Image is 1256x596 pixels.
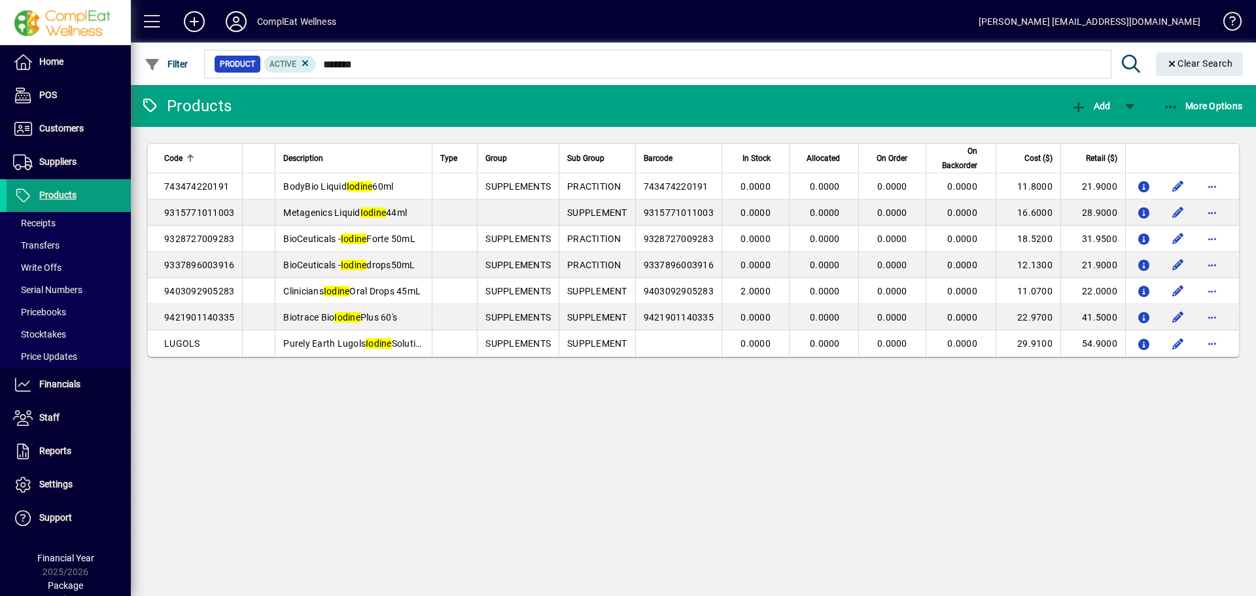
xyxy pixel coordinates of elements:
span: Serial Numbers [13,285,82,295]
span: 0.0000 [810,181,840,192]
div: Type [440,151,469,166]
span: 0.0000 [877,207,907,218]
button: Edit [1168,202,1189,223]
td: 54.9000 [1060,330,1125,357]
div: Group [485,151,551,166]
td: 18.5200 [996,226,1060,252]
td: 11.8000 [996,173,1060,200]
div: On Backorder [934,144,989,173]
span: SUPPLEMENTS [485,338,551,349]
span: Type [440,151,457,166]
span: PRACTITION [567,181,621,192]
button: Add [173,10,215,33]
span: 9328727009283 [164,234,234,244]
span: On Backorder [934,144,977,173]
span: 9403092905283 [644,286,714,296]
a: Home [7,46,131,79]
span: 0.0000 [947,234,977,244]
span: More Options [1163,101,1243,111]
a: Write Offs [7,256,131,279]
span: 0.0000 [810,312,840,323]
button: More options [1202,281,1223,302]
span: 0.0000 [877,286,907,296]
span: Barcode [644,151,672,166]
span: On Order [877,151,907,166]
span: Allocated [807,151,840,166]
a: Receipts [7,212,131,234]
span: 0.0000 [947,181,977,192]
span: 0.0000 [810,207,840,218]
button: Clear [1156,52,1244,76]
span: Products [39,190,77,200]
span: Write Offs [13,262,61,273]
td: 22.9700 [996,304,1060,330]
span: SUPPLEMENT [567,286,627,296]
span: Financials [39,379,80,389]
span: SUPPLEMENT [567,312,627,323]
button: Edit [1168,333,1189,354]
a: Suppliers [7,146,131,179]
span: 0.0000 [810,338,840,349]
span: PRACTITION [567,260,621,270]
td: 11.0700 [996,278,1060,304]
span: 0.0000 [741,181,771,192]
a: Financials [7,368,131,401]
button: Add [1068,94,1113,118]
button: Edit [1168,307,1189,328]
span: 0.0000 [877,260,907,270]
span: POS [39,90,57,100]
button: More options [1202,202,1223,223]
a: Knowledge Base [1213,3,1240,45]
span: 9328727009283 [644,234,714,244]
td: 41.5000 [1060,304,1125,330]
span: SUPPLEMENTS [485,286,551,296]
button: More options [1202,254,1223,275]
span: Cost ($) [1024,151,1053,166]
span: 9403092905283 [164,286,234,296]
em: Iodine [347,181,373,192]
a: Pricebooks [7,301,131,323]
span: SUPPLEMENT [567,207,627,218]
em: Iodine [360,207,387,218]
button: More options [1202,333,1223,354]
span: 0.0000 [810,260,840,270]
span: Purely Earth Lugols Solution 100ml [283,338,455,349]
span: 0.0000 [741,338,771,349]
a: Serial Numbers [7,279,131,301]
em: Iodine [324,286,350,296]
span: Price Updates [13,351,77,362]
span: 0.0000 [947,286,977,296]
span: Description [283,151,323,166]
div: Sub Group [567,151,627,166]
span: Sub Group [567,151,604,166]
button: Profile [215,10,257,33]
span: Transfers [13,240,60,251]
td: 31.9500 [1060,226,1125,252]
span: Financial Year [37,553,94,563]
a: Reports [7,435,131,468]
span: 743474220191 [644,181,708,192]
span: Code [164,151,183,166]
span: Clinicians Oral Drops 45mL [283,286,421,296]
span: 0.0000 [877,181,907,192]
span: Package [48,580,83,591]
span: 0.0000 [741,234,771,244]
em: Iodine [366,338,392,349]
button: Edit [1168,281,1189,302]
a: POS [7,79,131,112]
span: Add [1071,101,1110,111]
td: 29.9100 [996,330,1060,357]
span: Suppliers [39,156,77,167]
a: Price Updates [7,345,131,368]
div: ComplEat Wellness [257,11,336,32]
td: 22.0000 [1060,278,1125,304]
mat-chip: Activation Status: Active [264,56,317,73]
span: 0.0000 [877,338,907,349]
button: More options [1202,176,1223,197]
span: Home [39,56,63,67]
button: More options [1202,228,1223,249]
span: 9421901140335 [164,312,234,323]
span: Staff [39,412,60,423]
span: SUPPLEMENT [567,338,627,349]
td: 28.9000 [1060,200,1125,226]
